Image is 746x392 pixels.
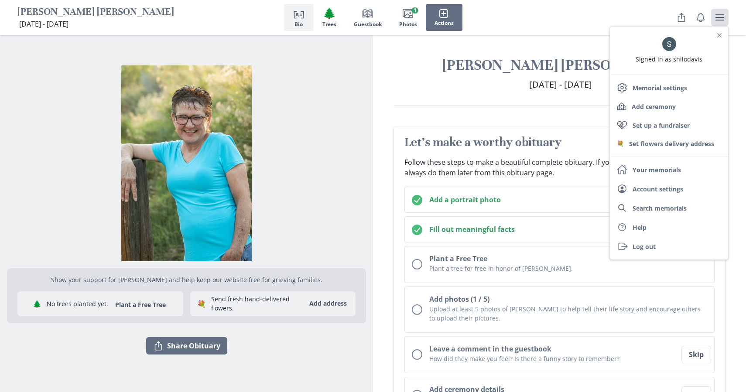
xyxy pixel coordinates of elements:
[394,56,725,75] h1: [PERSON_NAME] [PERSON_NAME]
[714,30,725,41] button: Close
[354,21,382,27] span: Guestbook
[412,349,422,360] div: Unchecked circle
[662,37,676,51] img: Avatar
[412,225,422,235] svg: Checked circle
[390,4,426,31] button: Photos
[17,6,174,19] h1: [PERSON_NAME] [PERSON_NAME]
[429,253,707,264] h2: Plant a Free Tree
[426,4,462,31] button: Actions
[110,300,171,309] button: Plant a Free Tree
[617,140,624,148] span: flowers
[294,21,303,27] span: Bio
[404,246,715,283] button: Plant a Free TreePlant a tree for free in honor of [PERSON_NAME].
[314,4,345,31] button: Trees
[404,157,715,178] p: Follow these steps to make a beautiful complete obituary. If you skip some steps, you can always ...
[304,297,352,311] button: Add address
[681,346,711,363] button: Skip
[711,9,729,26] button: user menu
[146,337,227,355] button: Share Obituary
[429,294,707,304] h2: Add photos (1 / 5)
[345,4,390,31] button: Guestbook
[404,286,715,333] button: Add photos (1 / 5)Upload at least 5 photos of [PERSON_NAME] to help tell their life story and enc...
[673,9,690,26] button: Share Obituary
[429,264,707,273] p: Plant a tree for free in honor of [PERSON_NAME].
[429,354,679,363] p: How did they make you feel? Is there a funny story to remember?
[435,20,454,26] span: Actions
[404,336,715,373] button: Leave a comment in the guestbookHow did they make you feel? Is there a funny story to remember?
[7,65,366,262] img: Photo of Leisa
[412,7,418,14] span: 1
[529,78,592,90] span: [DATE] - [DATE]
[19,19,68,29] span: [DATE] - [DATE]
[412,259,422,269] div: Unchecked circle
[7,58,366,262] div: Show portrait image options
[17,275,356,284] p: Show your support for [PERSON_NAME] and help keep our website free for grieving families.
[323,7,336,20] span: Tree
[284,4,314,31] button: Bio
[412,195,422,205] svg: Checked circle
[322,21,336,27] span: Trees
[399,21,417,27] span: Photos
[404,134,715,150] h2: Let's make a worthy obituary
[636,55,702,64] p: Signed in as shilodavis
[429,304,707,323] p: Upload at least 5 photos of [PERSON_NAME] to help tell their life story and encourage others to u...
[692,9,709,26] button: Notifications
[429,224,707,235] h2: Fill out meaningful facts
[429,194,707,205] h2: Add a portrait photo
[404,216,715,242] button: Fill out meaningful facts
[404,187,715,213] button: Add a portrait photo
[412,304,422,315] div: Unchecked circle
[429,344,679,354] h2: Leave a comment in the guestbook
